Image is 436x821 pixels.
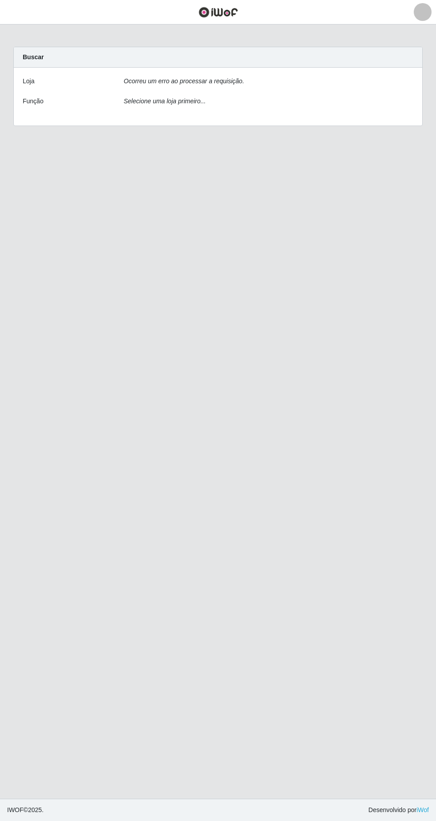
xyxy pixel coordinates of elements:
[198,7,238,18] img: CoreUI Logo
[124,98,206,105] i: Selecione uma loja primeiro...
[23,77,34,86] label: Loja
[416,806,429,813] a: iWof
[23,97,44,106] label: Função
[23,53,44,61] strong: Buscar
[124,77,244,85] i: Ocorreu um erro ao processar a requisição.
[7,806,24,813] span: IWOF
[368,805,429,815] span: Desenvolvido por
[7,805,44,815] span: © 2025 .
